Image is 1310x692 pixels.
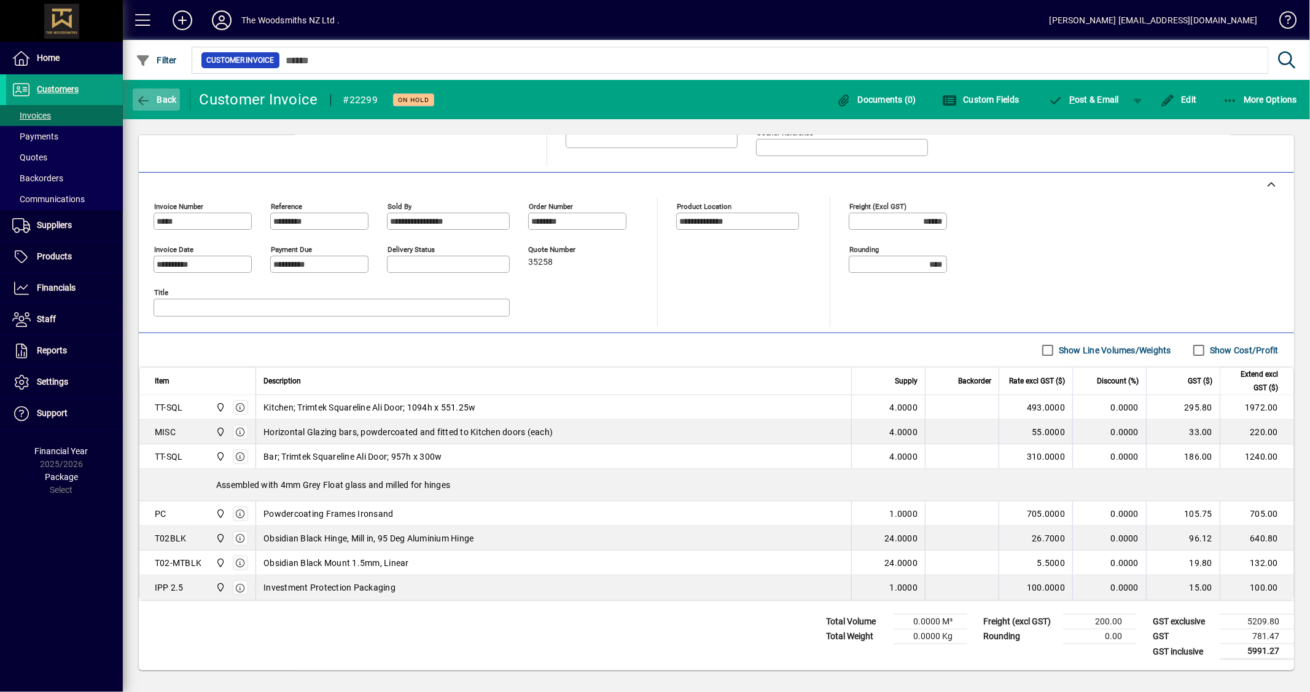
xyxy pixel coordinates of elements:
[212,450,227,463] span: The Woodsmiths
[37,377,68,387] span: Settings
[133,49,180,71] button: Filter
[1157,88,1200,111] button: Edit
[1220,644,1294,659] td: 5991.27
[1072,420,1146,444] td: 0.0000
[6,367,123,398] a: Settings
[200,90,318,109] div: Customer Invoice
[1069,95,1075,104] span: P
[1270,2,1295,42] a: Knowledge Base
[155,557,201,569] div: T02-MTBLK
[1223,95,1298,104] span: More Options
[1146,444,1220,469] td: 186.00
[1146,551,1220,575] td: 19.80
[263,426,553,438] span: Horizontal Glazing bars, powdercoated and fitted to Kitchen doors (each)
[37,314,56,324] span: Staff
[263,374,301,388] span: Description
[6,398,123,429] a: Support
[155,450,183,463] div: TT-SQL
[212,556,227,570] span: The Woodsmiths
[1063,629,1137,644] td: 0.00
[1007,426,1065,438] div: 55.0000
[136,95,177,104] span: Back
[155,508,166,520] div: PC
[45,472,78,482] span: Package
[6,336,123,366] a: Reports
[263,557,409,569] span: Obsidian Black Mount 1.5mm, Linear
[1146,526,1220,551] td: 96.12
[833,88,919,111] button: Documents (0)
[155,532,187,545] div: T02BLK
[133,88,180,111] button: Back
[1147,629,1220,644] td: GST
[1007,508,1065,520] div: 705.0000
[528,258,553,267] span: 35258
[37,251,72,261] span: Products
[6,304,123,335] a: Staff
[1009,374,1065,388] span: Rate excl GST ($)
[343,90,378,110] div: #22299
[263,401,475,414] span: Kitchen; Trimtek Squareline Ali Door; 1094h x 551.25w
[1072,395,1146,420] td: 0.0000
[123,88,190,111] app-page-header-button: Back
[163,9,202,31] button: Add
[528,246,602,254] span: Quote number
[1160,95,1197,104] span: Edit
[263,581,396,594] span: Investment Protection Packaging
[37,283,76,293] span: Financials
[1220,629,1294,644] td: 781.47
[212,507,227,521] span: The Woodsmiths
[263,508,393,520] span: Powdercoating Frames Ironsand
[890,581,918,594] span: 1.0000
[1072,551,1146,575] td: 0.0000
[155,426,176,438] div: MISC
[1007,532,1065,545] div: 26.7000
[263,450,442,463] span: Bar; Trimtek Squareline Ali Door; 957h x 300w
[1007,557,1065,569] div: 5.5000
[6,189,123,210] a: Communications
[1097,374,1139,388] span: Discount (%)
[1146,420,1220,444] td: 33.00
[1048,95,1120,104] span: ost & Email
[263,532,474,545] span: Obsidian Black Hinge, Mill in, 95 Deg Aluminium Hinge
[37,220,72,230] span: Suppliers
[890,508,918,520] span: 1.0000
[1007,401,1065,414] div: 493.0000
[136,55,177,65] span: Filter
[1146,501,1220,526] td: 105.75
[895,374,918,388] span: Supply
[35,446,88,456] span: Financial Year
[1147,615,1220,629] td: GST exclusive
[529,202,573,211] mat-label: Order number
[1220,88,1301,111] button: More Options
[154,245,193,254] mat-label: Invoice date
[1220,575,1293,600] td: 100.00
[1072,501,1146,526] td: 0.0000
[12,132,58,141] span: Payments
[1072,444,1146,469] td: 0.0000
[1042,88,1126,111] button: Post & Email
[1220,420,1293,444] td: 220.00
[212,425,227,439] span: The Woodsmiths
[139,469,1293,501] div: Assembled with 4mm Grey Float glass and milled for hinges
[890,450,918,463] span: 4.0000
[977,615,1063,629] td: Freight (excl GST)
[677,202,731,211] mat-label: Product location
[939,88,1023,111] button: Custom Fields
[849,245,879,254] mat-label: Rounding
[1220,526,1293,551] td: 640.80
[212,401,227,414] span: The Woodsmiths
[202,9,241,31] button: Profile
[6,105,123,126] a: Invoices
[206,54,275,66] span: Customer Invoice
[6,43,123,74] a: Home
[884,557,918,569] span: 24.0000
[212,581,227,594] span: The Woodsmiths
[1146,575,1220,600] td: 15.00
[1072,575,1146,600] td: 0.0000
[849,202,906,211] mat-label: Freight (excl GST)
[388,202,411,211] mat-label: Sold by
[1220,615,1294,629] td: 5209.80
[6,273,123,304] a: Financials
[1220,444,1293,469] td: 1240.00
[1207,344,1279,356] label: Show Cost/Profit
